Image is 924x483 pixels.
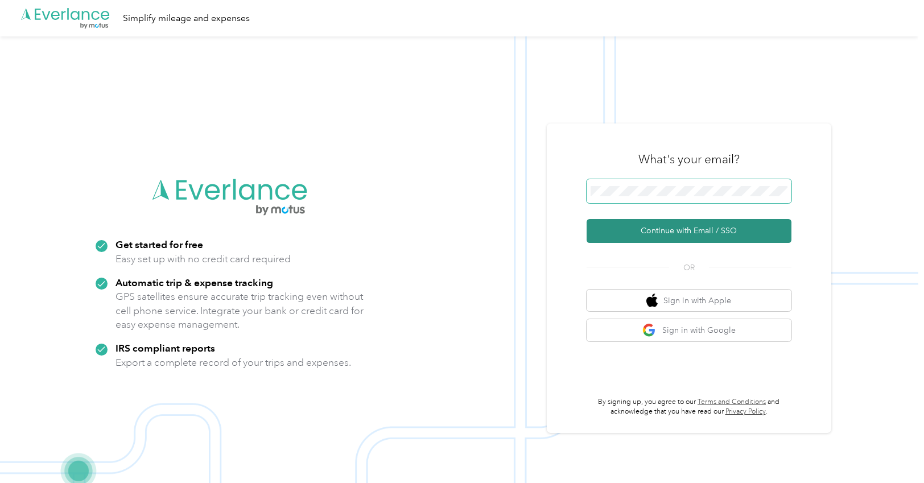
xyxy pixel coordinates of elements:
[646,294,658,308] img: apple logo
[587,219,791,243] button: Continue with Email / SSO
[115,290,364,332] p: GPS satellites ensure accurate trip tracking even without cell phone service. Integrate your bank...
[642,323,657,337] img: google logo
[115,356,351,370] p: Export a complete record of your trips and expenses.
[698,398,766,406] a: Terms and Conditions
[115,238,203,250] strong: Get started for free
[115,342,215,354] strong: IRS compliant reports
[638,151,740,167] h3: What's your email?
[587,397,791,417] p: By signing up, you agree to our and acknowledge that you have read our .
[587,319,791,341] button: google logoSign in with Google
[669,262,709,274] span: OR
[587,290,791,312] button: apple logoSign in with Apple
[115,252,291,266] p: Easy set up with no credit card required
[725,407,766,416] a: Privacy Policy
[115,276,273,288] strong: Automatic trip & expense tracking
[123,11,250,26] div: Simplify mileage and expenses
